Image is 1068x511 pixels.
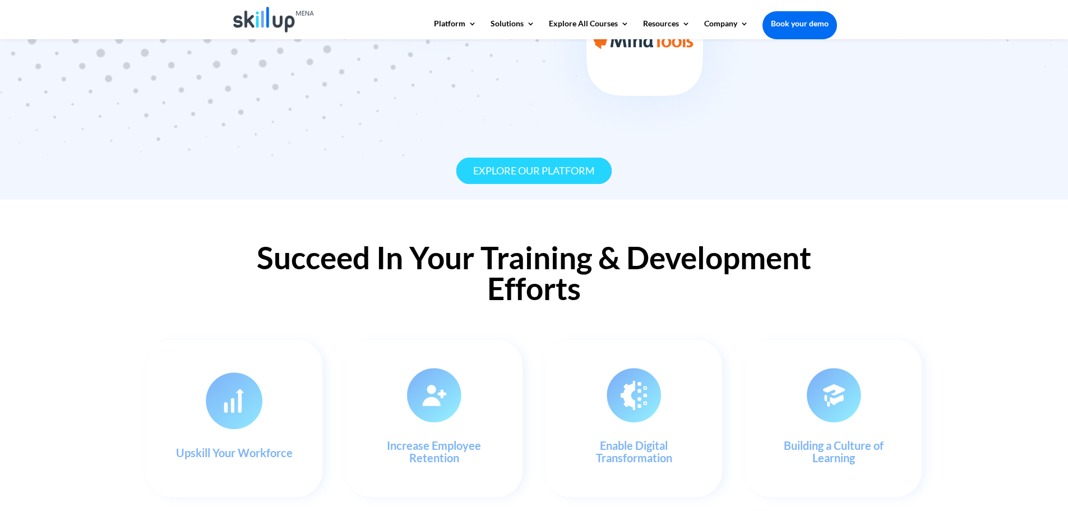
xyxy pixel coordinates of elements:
[456,158,612,184] a: Explore our platform
[407,368,461,422] img: learning management system - Skillup
[434,20,477,39] a: Platform
[232,242,837,310] h2: Succeed In Your Training & Development Efforts
[491,20,535,39] a: Solutions
[563,439,704,469] h3: Enable Digital Transformation
[881,390,1068,511] iframe: Chat Widget
[364,439,505,469] h3: Increase Employee Retention
[807,368,861,422] img: L&D Journey - Skillup
[643,20,690,39] a: Resources
[704,20,748,39] a: Company
[164,446,305,464] h3: Upskill Your Workforce
[764,439,904,469] h3: Building a Culture of Learning
[206,372,262,430] img: custom content - Skillup
[233,7,315,33] img: Skillup Mena
[762,11,837,36] a: Book your demo
[549,20,629,39] a: Explore All Courses
[607,368,661,422] img: L&D Journey - Skillup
